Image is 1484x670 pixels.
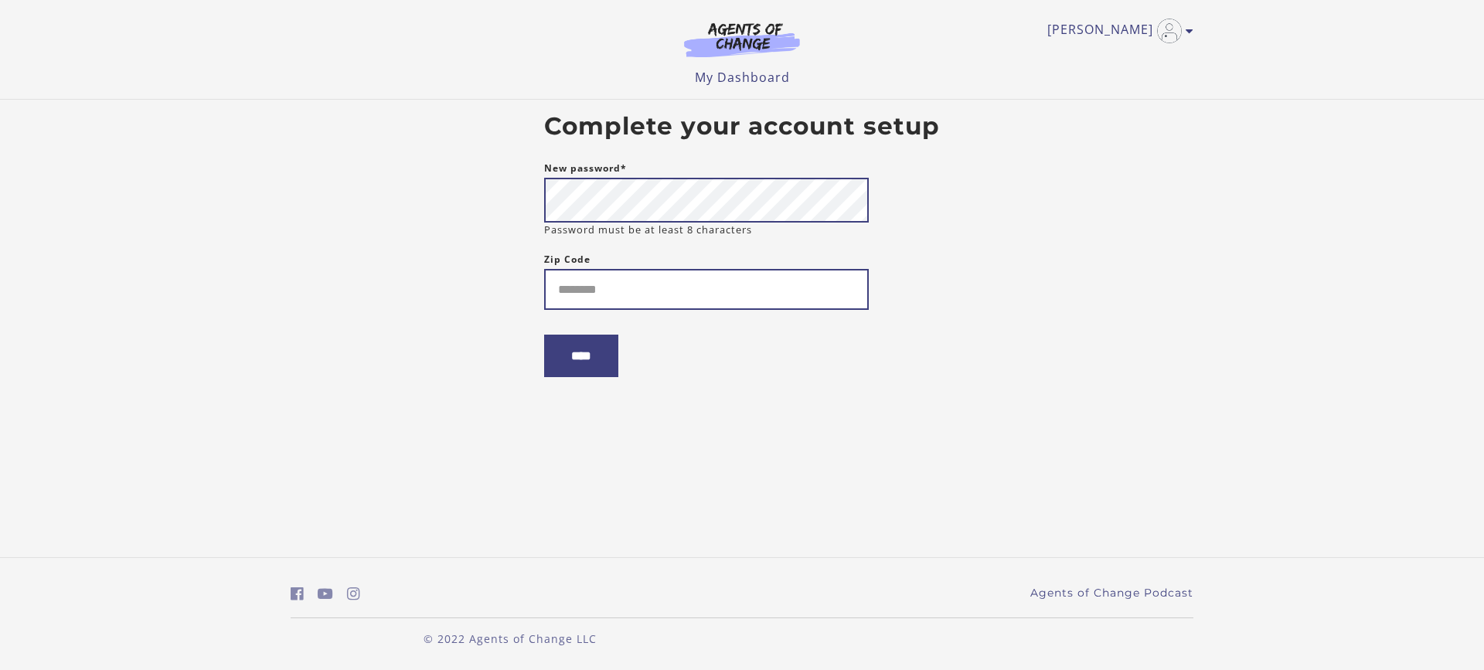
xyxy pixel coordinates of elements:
[347,583,360,605] a: https://www.instagram.com/agentsofchangeprep/ (Open in a new window)
[318,583,333,605] a: https://www.youtube.com/c/AgentsofChangeTestPrepbyMeaganMitchell (Open in a new window)
[291,583,304,605] a: https://www.facebook.com/groups/aswbtestprep (Open in a new window)
[695,69,790,86] a: My Dashboard
[544,112,940,141] h2: Complete your account setup
[291,631,730,647] p: © 2022 Agents of Change LLC
[544,250,591,269] label: Zip Code
[1047,19,1186,43] a: Toggle menu
[318,587,333,601] i: https://www.youtube.com/c/AgentsofChangeTestPrepbyMeaganMitchell (Open in a new window)
[1030,585,1193,601] a: Agents of Change Podcast
[347,587,360,601] i: https://www.instagram.com/agentsofchangeprep/ (Open in a new window)
[668,22,816,57] img: Agents of Change Logo
[544,159,627,178] label: New password*
[544,223,752,237] small: Password must be at least 8 characters
[291,587,304,601] i: https://www.facebook.com/groups/aswbtestprep (Open in a new window)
